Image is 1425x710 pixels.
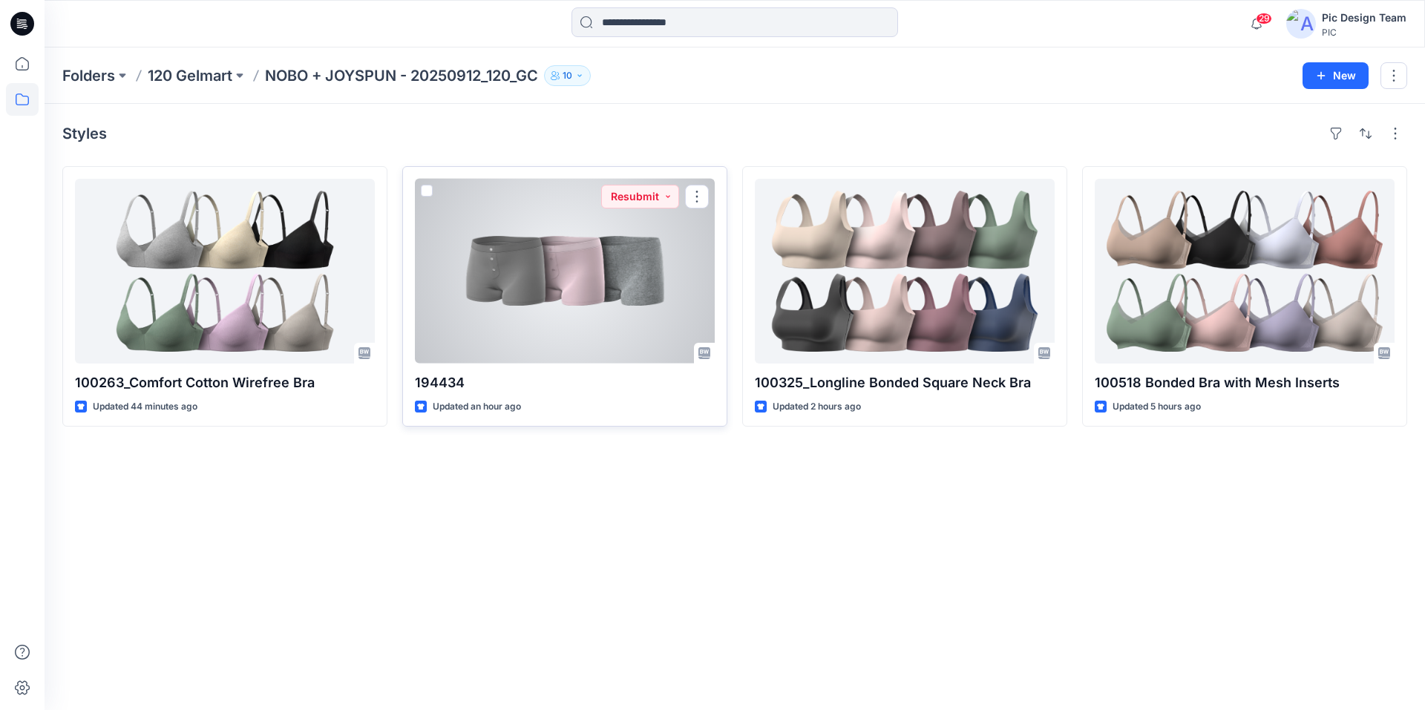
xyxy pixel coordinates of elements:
[148,65,232,86] a: 120 Gelmart
[1113,399,1201,415] p: Updated 5 hours ago
[75,372,375,393] p: 100263_Comfort Cotton Wirefree Bra
[1256,13,1272,24] span: 29
[773,399,861,415] p: Updated 2 hours ago
[1095,179,1395,364] a: 100518 Bonded Bra with Mesh Inserts
[62,125,107,142] h4: Styles
[415,179,715,364] a: 194434
[62,65,115,86] a: Folders
[563,68,572,84] p: 10
[1303,62,1369,89] button: New
[1322,27,1406,38] div: PIC
[93,399,197,415] p: Updated 44 minutes ago
[415,372,715,393] p: 194434
[433,399,521,415] p: Updated an hour ago
[1322,9,1406,27] div: Pic Design Team
[1286,9,1316,39] img: avatar
[1095,372,1395,393] p: 100518 Bonded Bra with Mesh Inserts
[755,179,1055,364] a: 100325_Longline Bonded Square Neck Bra
[755,372,1055,393] p: 100325_Longline Bonded Square Neck Bra
[544,65,591,86] button: 10
[265,65,538,86] p: NOBO + JOYSPUN - 20250912_120_GC
[75,179,375,364] a: 100263_Comfort Cotton Wirefree Bra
